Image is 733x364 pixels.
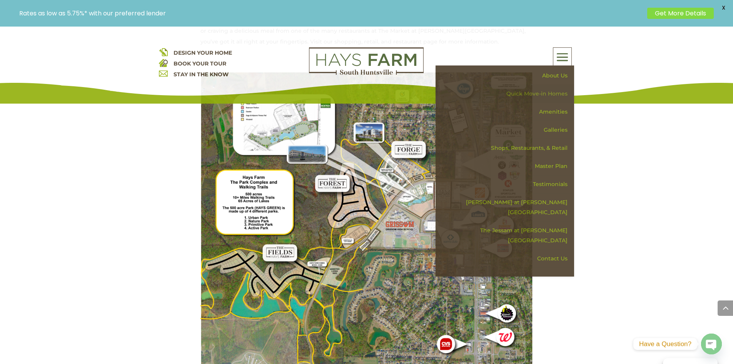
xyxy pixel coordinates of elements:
a: About Us [441,67,574,85]
a: Galleries [441,121,574,139]
a: Shops, Restaurants, & Retail [441,139,574,157]
span: X [718,2,729,13]
a: STAY IN THE KNOW [174,71,229,78]
a: Quick Move-in Homes [441,85,574,103]
a: hays farm homes huntsville development [309,70,424,77]
img: Logo [309,47,424,75]
a: Testimonials [441,175,574,193]
a: BOOK YOUR TOUR [174,60,226,67]
a: [PERSON_NAME] at [PERSON_NAME][GEOGRAPHIC_DATA] [441,193,574,221]
a: Contact Us [441,250,574,268]
a: DESIGN YOUR HOME [174,49,232,56]
p: Rates as low as 5.75%* with our preferred lender [19,10,643,17]
img: book your home tour [159,58,168,67]
a: Master Plan [441,157,574,175]
img: design your home [159,47,168,56]
a: The Jessam at [PERSON_NAME][GEOGRAPHIC_DATA] [441,221,574,250]
a: Get More Details [647,8,714,19]
a: Amenities [441,103,574,121]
